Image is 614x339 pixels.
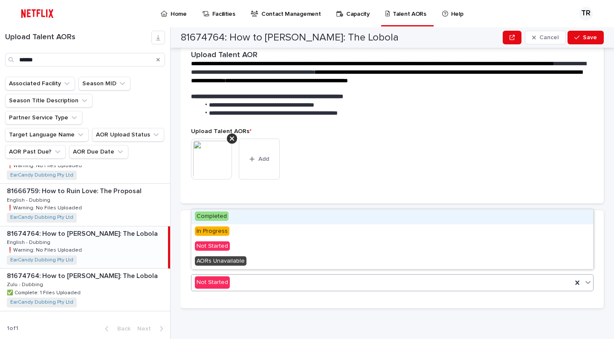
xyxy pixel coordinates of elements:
div: AORs Unavailable [191,254,593,269]
p: ❗️Warning: No Files Uploaded [7,203,84,211]
h2: Upload Talent AOR [191,51,258,60]
span: Not Started [195,241,230,251]
p: 81674764: How to [PERSON_NAME]: The Lobola [7,270,159,280]
p: Zulu - Dubbing [7,280,45,288]
button: AOR Past Due? [5,145,66,159]
div: Not Started [191,239,593,254]
p: 81666759: How to Ruin Love: The Proposal [7,185,143,195]
span: Save [583,35,597,41]
button: Associated Facility [5,77,75,90]
p: English - Dubbing [7,196,52,203]
button: Cancel [525,31,566,44]
button: Partner Service Type [5,111,82,125]
button: Season MID [78,77,130,90]
img: ifQbXi3ZQGMSEF7WDB7W [17,5,58,22]
a: EarCandy Dubbing Pty Ltd [10,172,73,178]
a: EarCandy Dubbing Pty Ltd [10,257,73,263]
span: Cancel [539,35,559,41]
span: Next [137,326,156,332]
div: Completed [191,209,593,224]
div: In Progress [191,224,593,239]
button: Add [239,139,280,180]
h1: Upload Talent AORs [5,33,151,42]
span: AORs Unavailable [195,256,246,266]
button: Target Language Name [5,128,89,142]
a: EarCandy Dubbing Pty Ltd [10,299,73,305]
span: Completed [195,212,229,221]
p: ❗️Warning: No Files Uploaded [7,246,84,253]
button: Season Title Description [5,94,93,107]
p: ✅ Complete: 1 Files Uploaded [7,288,82,296]
p: 81674764: How to [PERSON_NAME]: The Lobola [7,228,159,238]
span: Add [258,156,269,162]
button: Next [134,325,170,333]
a: EarCandy Dubbing Pty Ltd [10,214,73,220]
button: Back [98,325,134,333]
div: TR [579,7,593,20]
h2: 81674764: How to [PERSON_NAME]: The Lobola [181,32,399,44]
span: Back [112,326,130,332]
button: Save [568,31,604,44]
input: Search [5,53,165,67]
button: AOR Due Date [69,145,128,159]
p: English - Dubbing [7,238,52,246]
div: Not Started [195,276,230,289]
span: Upload Talent AORs [191,128,252,134]
span: In Progress [195,226,229,236]
button: AOR Upload Status [92,128,164,142]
